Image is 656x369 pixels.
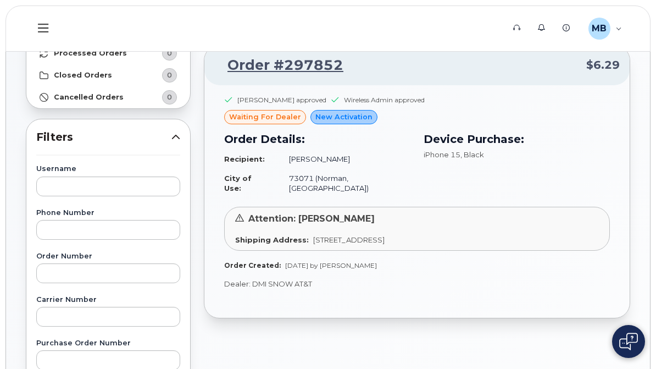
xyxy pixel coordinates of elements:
[36,340,180,347] label: Purchase Order Number
[592,22,607,35] span: MB
[54,71,112,80] strong: Closed Orders
[224,131,410,147] h3: Order Details:
[235,235,309,244] strong: Shipping Address:
[54,49,127,58] strong: Processed Orders
[229,112,301,122] span: waiting for dealer
[167,92,172,102] span: 0
[581,18,630,40] div: Melissa Bruner
[224,279,610,289] p: Dealer: DMI SNOW AT&T
[54,93,124,102] strong: Cancelled Orders
[460,150,484,159] span: , Black
[224,174,252,193] strong: City of Use:
[36,210,180,217] label: Phone Number
[237,95,326,104] div: [PERSON_NAME] approved
[313,235,385,244] span: [STREET_ADDRESS]
[167,48,172,58] span: 0
[36,296,180,304] label: Carrier Number
[36,129,171,145] span: Filters
[224,155,265,163] strong: Recipient:
[586,57,620,73] span: $6.29
[214,56,343,75] a: Order #297852
[224,261,281,269] strong: Order Created:
[279,169,410,198] td: 73071 (Norman, [GEOGRAPHIC_DATA])
[424,131,610,147] h3: Device Purchase:
[36,253,180,260] label: Order Number
[344,95,425,104] div: Wireless Admin approved
[248,213,375,224] span: Attention: [PERSON_NAME]
[279,150,410,169] td: [PERSON_NAME]
[315,112,373,122] span: New Activation
[285,261,377,269] span: [DATE] by [PERSON_NAME]
[26,64,190,86] a: Closed Orders0
[424,150,460,159] span: iPhone 15
[26,86,190,108] a: Cancelled Orders0
[167,70,172,80] span: 0
[36,166,180,173] label: Username
[619,333,638,350] img: Open chat
[26,42,190,64] a: Processed Orders0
